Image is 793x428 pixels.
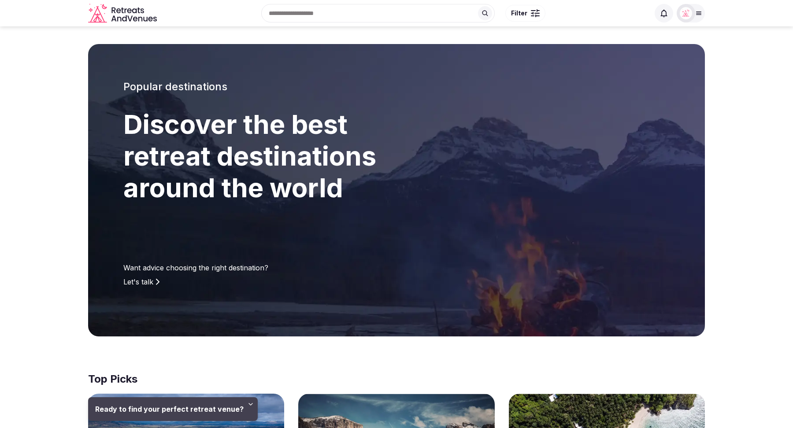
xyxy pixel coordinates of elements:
img: Matt Grant Oakes [680,7,692,19]
p: Want advice choosing the right destination? [123,262,448,273]
svg: Retreats and Venues company logo [88,4,159,23]
button: Filter [505,5,545,22]
a: Visit the homepage [88,4,159,23]
h2: Top Picks [88,372,705,387]
h1: Discover the best retreat destinations around the world [123,108,448,203]
span: Popular destinations [123,80,227,93]
a: Let's talk [123,277,159,287]
span: Filter [511,9,527,18]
